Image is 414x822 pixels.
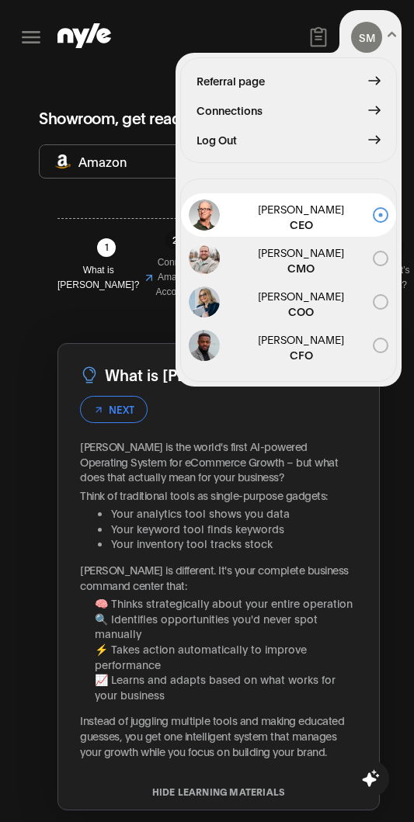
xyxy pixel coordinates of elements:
[197,102,381,119] button: Connections
[39,106,246,129] p: Showroom, get ready to scale
[95,611,357,641] li: 🔍 Identifies opportunities you'd never spot manually
[111,521,357,536] li: Your keyword tool finds keywords
[181,237,396,280] button: [PERSON_NAME]CMO
[165,231,184,249] div: 2
[229,217,373,232] span: CEO
[95,641,357,671] li: ⚡ Takes action automatically to improve performance
[229,260,373,276] span: CMO
[39,144,231,179] button: Amazon
[80,713,357,758] p: Instead of juggling multiple tools and making educated guesses, you get one intelligent system th...
[197,131,237,148] span: Log Out
[80,562,357,592] p: [PERSON_NAME] is different. It's your complete business command center that:
[57,263,139,293] span: What is [PERSON_NAME]?
[155,255,193,300] span: Connect Amazon Accounts
[95,671,357,702] li: 📈 Learns and adapts based on what works for your business
[97,238,116,257] div: 1
[229,303,373,319] span: COO
[181,280,396,324] button: [PERSON_NAME]COO
[351,22,382,53] button: SM
[78,153,127,170] span: Amazon
[229,245,373,260] span: [PERSON_NAME]
[189,199,220,231] img: John Gold
[181,324,396,367] button: [PERSON_NAME]CFO
[189,243,220,274] img: John Gold
[80,487,357,503] p: Think of traditional tools as single-purpose gadgets:
[55,154,71,168] img: Amazon
[197,131,381,148] button: Log Out
[229,288,373,303] span: [PERSON_NAME]
[197,72,265,89] span: Referral page
[229,201,373,217] span: [PERSON_NAME]
[197,102,263,119] span: Connections
[189,286,220,317] img: John Gold
[181,193,396,237] button: [PERSON_NAME]CEO
[105,362,299,387] h3: What is [PERSON_NAME]?
[111,505,357,521] li: Your analytics tool shows you data
[111,536,357,551] li: Your inventory tool tracks stock
[80,366,99,384] img: LightBulb
[229,331,373,347] span: [PERSON_NAME]
[229,347,373,362] span: CFO
[197,72,381,89] button: Referral page
[58,786,379,797] button: HIDE LEARNING MATERIALS
[80,396,148,422] button: NEXT
[189,330,220,361] img: John Gold
[95,595,357,611] li: 🧠 Thinks strategically about your entire operation
[80,439,357,484] p: [PERSON_NAME] is the world's first AI-powered Operating System for eCommerce Growth – but what do...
